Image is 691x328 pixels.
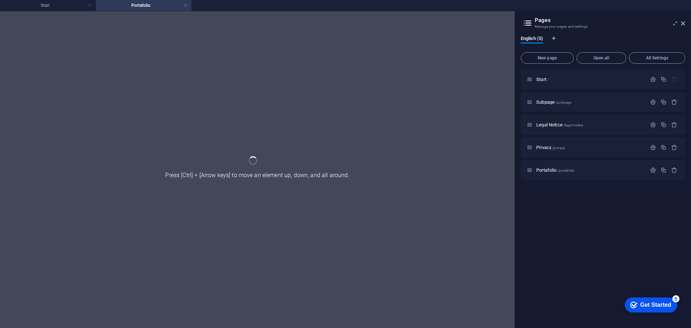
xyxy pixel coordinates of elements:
[534,77,646,82] div: Start/
[671,122,677,128] div: Remove
[521,52,574,64] button: New page
[536,167,574,173] span: Click to open page
[6,4,58,19] div: Get Started 5 items remaining, 0% complete
[536,122,583,127] span: Click to open page
[534,100,646,104] div: Subpage/subpage
[629,52,685,64] button: All Settings
[521,36,685,49] div: Language Tabs
[524,56,570,60] span: New page
[535,23,671,30] h3: Manage your pages and settings
[650,76,656,82] div: Settings
[632,56,682,60] span: All Settings
[552,146,565,150] span: /privacy
[534,122,646,127] div: Legal Notice/legal-notice
[660,167,667,173] div: Duplicate
[671,76,677,82] div: The startpage cannot be deleted
[671,167,677,173] div: Remove
[547,78,548,82] span: /
[21,8,52,14] div: Get Started
[577,52,626,64] button: Open all
[536,77,548,82] span: Click to open page
[650,167,656,173] div: Settings
[660,144,667,150] div: Duplicate
[96,1,191,9] h4: Portafolio
[521,34,543,44] span: English (5)
[536,145,565,150] span: Click to open page
[671,99,677,105] div: Remove
[660,76,667,82] div: Duplicate
[671,144,677,150] div: Remove
[650,99,656,105] div: Settings
[535,17,685,23] h2: Pages
[536,99,571,105] span: Click to open page
[555,100,571,104] span: /subpage
[650,144,656,150] div: Settings
[534,145,646,150] div: Privacy/privacy
[580,56,623,60] span: Open all
[53,1,60,9] div: 5
[563,123,583,127] span: /legal-notice
[534,168,646,172] div: Portafolio/portafolio
[557,169,575,172] span: /portafolio
[650,122,656,128] div: Settings
[660,99,667,105] div: Duplicate
[660,122,667,128] div: Duplicate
